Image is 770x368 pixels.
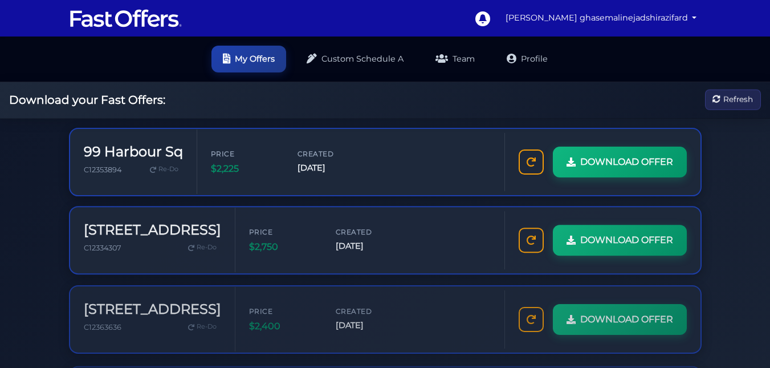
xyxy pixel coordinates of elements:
span: $2,750 [249,239,317,254]
span: Price [249,303,317,314]
a: [PERSON_NAME] ghasemalinejadshirazifard [501,7,702,29]
span: C12363636 [84,320,121,329]
span: C12334307 [84,242,121,251]
h3: 99 Harbour Sq [84,143,183,160]
a: DOWNLOAD OFFER [553,224,687,255]
span: DOWNLOAD OFFER [580,310,673,325]
h2: Download your Fast Offers: [9,93,165,107]
span: Re-Do [197,320,217,330]
span: Re-Do [197,242,217,252]
a: DOWNLOAD OFFER [553,147,687,177]
button: Refresh [705,90,761,111]
span: [DATE] [336,317,404,330]
span: C12353894 [84,165,121,173]
span: $2,225 [211,161,279,176]
span: Created [336,303,404,314]
a: DOWNLOAD OFFER [553,302,687,333]
span: Created [336,225,404,236]
span: DOWNLOAD OFFER [580,155,673,169]
span: $2,400 [249,317,317,331]
a: Re-Do [184,240,221,254]
span: Price [249,225,317,236]
a: Profile [495,46,559,72]
a: Custom Schedule A [295,46,415,72]
a: My Offers [211,46,286,72]
span: Created [298,148,366,159]
span: Price [211,148,279,159]
a: Re-Do [184,317,221,332]
span: [DATE] [298,161,366,175]
h3: [STREET_ADDRESS] [84,298,221,315]
h3: [STREET_ADDRESS] [84,221,221,237]
span: Refresh [723,94,753,106]
span: [DATE] [336,239,404,252]
span: Re-Do [158,164,178,175]
a: Team [424,46,486,72]
a: Re-Do [145,162,183,177]
span: DOWNLOAD OFFER [580,232,673,247]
